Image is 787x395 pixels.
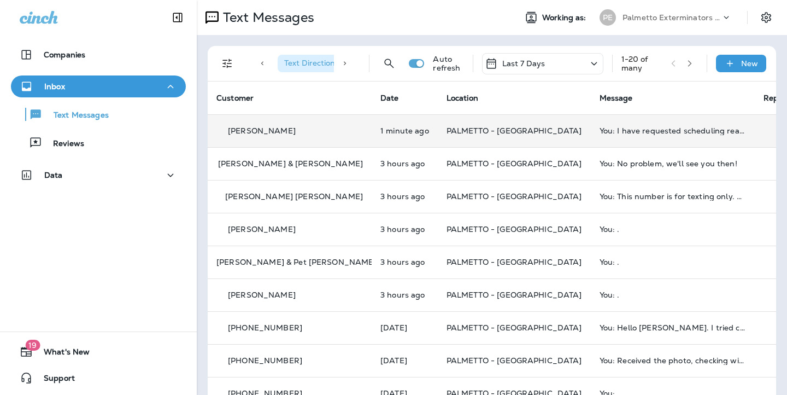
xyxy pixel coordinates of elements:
[447,290,582,300] span: PALMETTO - [GEOGRAPHIC_DATA]
[284,58,372,68] span: Text Direction : Outgoing
[433,55,463,72] p: Auto refresh
[216,93,254,103] span: Customer
[756,8,776,27] button: Settings
[219,9,314,26] p: Text Messages
[380,159,429,168] p: Aug 28, 2025 12:31 PM
[33,374,75,387] span: Support
[600,356,746,365] div: You: Received the photo, checking with management
[741,59,758,68] p: New
[380,192,429,201] p: Aug 28, 2025 12:30 PM
[447,257,582,267] span: PALMETTO - [GEOGRAPHIC_DATA]
[42,139,84,149] p: Reviews
[502,59,545,68] p: Last 7 Days
[44,82,65,91] p: Inbox
[600,323,746,332] div: You: Hello Mr. Williams. I tried calling you back but it just rang and rang and I was unable to l...
[447,159,582,169] span: PALMETTO - [GEOGRAPHIC_DATA]
[278,55,390,72] div: Text Direction:Outgoing
[447,191,582,201] span: PALMETTO - [GEOGRAPHIC_DATA]
[11,103,186,126] button: Text Messages
[378,53,400,74] button: Search Messages
[216,53,238,74] button: Filters
[228,225,296,234] p: [PERSON_NAME]
[44,50,85,59] p: Companies
[380,258,429,266] p: Aug 28, 2025 12:30 PM
[380,291,429,299] p: Aug 28, 2025 12:30 PM
[218,159,363,168] p: [PERSON_NAME] & [PERSON_NAME]
[11,44,186,66] button: Companies
[447,323,582,333] span: PALMETTO - [GEOGRAPHIC_DATA]
[622,13,721,22] p: Palmetto Exterminators LLC
[447,356,582,365] span: PALMETTO - [GEOGRAPHIC_DATA]
[600,159,746,168] div: You: No problem, we'll see you then!
[228,291,296,299] p: [PERSON_NAME]
[33,347,90,361] span: What's New
[228,356,302,365] span: [PHONE_NUMBER]
[11,75,186,97] button: Inbox
[600,192,746,201] div: You: This number is for texting only. We will call you back shortly.
[600,225,746,234] div: You: .
[11,164,186,186] button: Data
[447,126,582,136] span: PALMETTO - [GEOGRAPHIC_DATA]
[11,131,186,154] button: Reviews
[11,367,186,389] button: Support
[380,356,429,365] p: Aug 26, 2025 04:54 PM
[162,7,193,28] button: Collapse Sidebar
[228,323,302,333] span: [PHONE_NUMBER]
[600,9,616,26] div: PE
[43,111,109,121] p: Text Messages
[11,341,186,363] button: 19What's New
[44,171,63,179] p: Data
[600,291,746,299] div: You: .
[216,258,377,266] p: [PERSON_NAME] & Pet [PERSON_NAME]
[447,224,582,234] span: PALMETTO - [GEOGRAPHIC_DATA]
[600,93,633,103] span: Message
[380,225,429,234] p: Aug 28, 2025 12:30 PM
[380,93,399,103] span: Date
[621,55,662,72] div: 1 - 20 of many
[25,340,40,351] span: 19
[228,126,296,135] p: [PERSON_NAME]
[380,126,429,135] p: Aug 28, 2025 04:05 PM
[447,93,478,103] span: Location
[600,126,746,135] div: You: I have requested scheduling reach out to you to do an interior spray.
[225,192,363,201] p: [PERSON_NAME] [PERSON_NAME]
[542,13,589,22] span: Working as:
[380,323,429,332] p: Aug 26, 2025 04:58 PM
[600,258,746,266] div: You: .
